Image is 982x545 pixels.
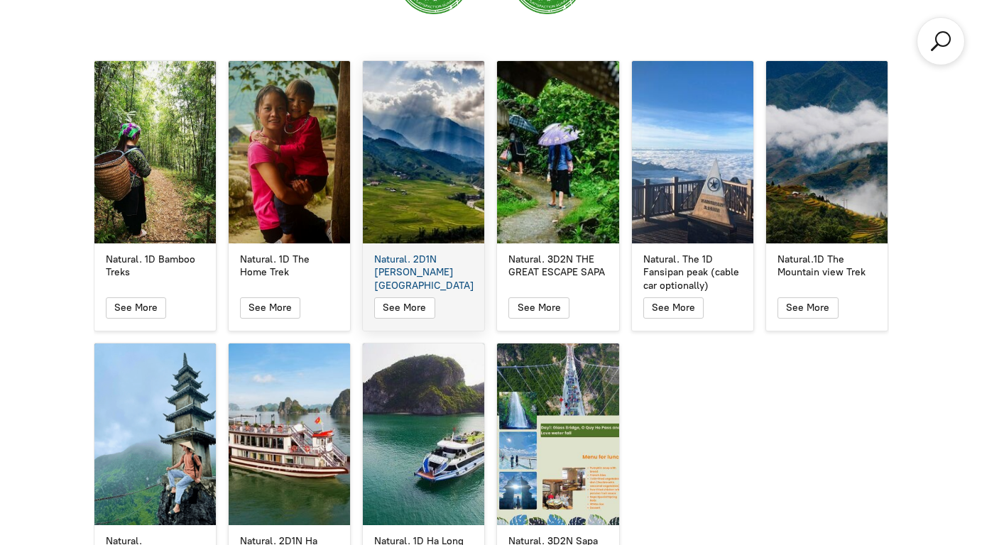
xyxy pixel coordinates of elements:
button: See More [106,297,166,319]
a: Natural. Ninh Binh 1 Day Trip [94,343,216,526]
a: Natural. 2D1N Ha Long Bay Cruise 3 stars [229,343,350,526]
span: See More [383,302,426,314]
a: Natural. 2D1N Muong Hoa Valley [363,61,484,243]
a: Natural. 3D2N THE GREAT ESCAPE SAPA [497,61,618,243]
a: Natural. 1D The Home Trek [229,61,350,243]
button: See More [240,297,300,319]
a: Natural. 1D Bamboo Treks [94,253,216,279]
a: Natural.1D The Mountain view Trek [766,61,888,243]
span: See More [114,302,158,314]
div: Natural.1D The Mountain view Trek [778,253,876,279]
span: See More [249,302,292,314]
div: Natural. 1D Bamboo Treks [106,253,204,279]
div: Natural. The 1D Fansipan peak (cable car optionally) [643,253,742,292]
a: Natural.1D The Mountain view Trek [766,253,888,279]
a: Search products [928,28,954,54]
a: Natural. The 1D Fansipan peak (cable car optionally) [632,253,753,292]
span: See More [652,302,695,314]
div: Natural. 1D The Home Trek [240,253,339,279]
span: See More [518,302,561,314]
span: See More [786,302,829,314]
button: See More [643,297,704,319]
button: See More [374,297,435,319]
button: See More [508,297,569,319]
div: Natural. 2D1N [PERSON_NAME][GEOGRAPHIC_DATA] [374,253,473,292]
div: Natural. 3D2N THE GREAT ESCAPE SAPA [508,253,607,279]
a: Natural. 3D2N THE GREAT ESCAPE SAPA [497,253,618,279]
button: See More [778,297,838,319]
a: Natural. 3D2N Sapa full attraction [497,343,618,526]
a: Natural. 2D1N [PERSON_NAME][GEOGRAPHIC_DATA] [363,253,484,292]
a: Natural. 1D Bamboo Treks [94,61,216,243]
a: Natural. 1D The Home Trek [229,253,350,279]
a: Natural. The 1D Fansipan peak (cable car optionally) [632,61,753,243]
a: Natural. 1D Ha Long Bay Cruise 5 stars [363,343,484,526]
